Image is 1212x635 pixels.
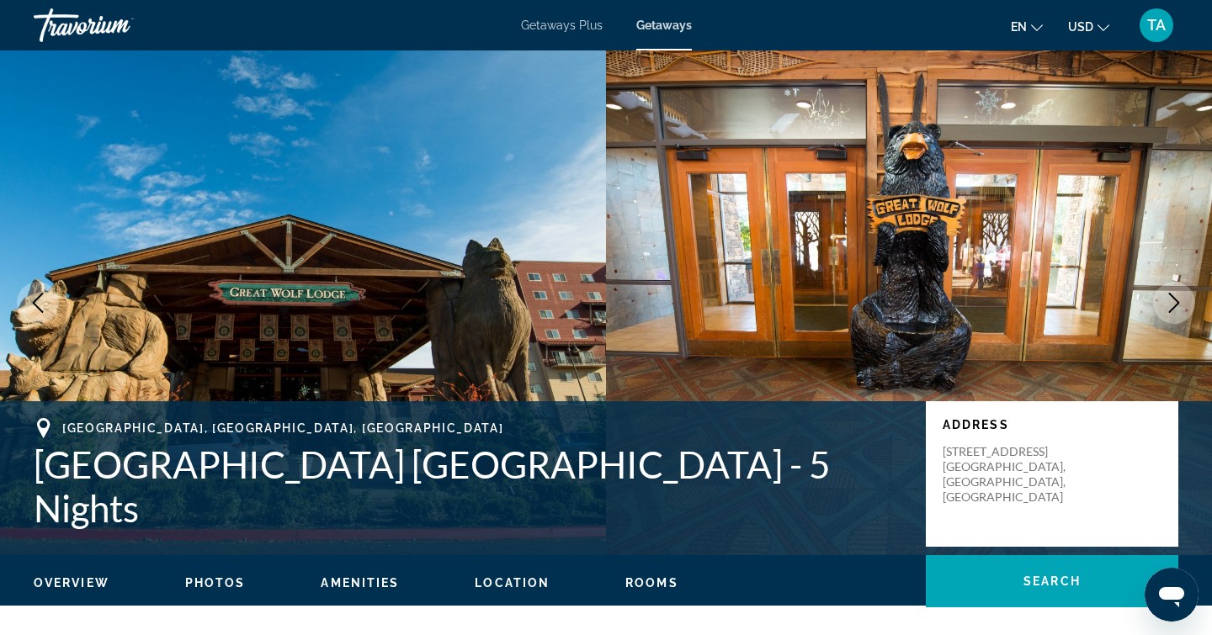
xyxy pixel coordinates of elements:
[34,575,109,590] button: Overview
[943,444,1077,505] p: [STREET_ADDRESS] [GEOGRAPHIC_DATA], [GEOGRAPHIC_DATA], [GEOGRAPHIC_DATA]
[321,576,399,590] span: Amenities
[625,576,678,590] span: Rooms
[185,576,246,590] span: Photos
[17,282,59,324] button: Previous image
[1068,20,1093,34] span: USD
[625,575,678,590] button: Rooms
[1011,14,1043,39] button: Change language
[1068,14,1109,39] button: Change currency
[943,418,1161,431] p: Address
[1011,20,1027,34] span: en
[521,19,603,32] a: Getaways Plus
[1135,8,1178,43] button: User Menu
[1023,574,1081,588] span: Search
[1145,568,1199,622] iframe: Button to launch messaging window
[34,576,109,590] span: Overview
[1147,17,1166,34] span: TA
[475,575,550,590] button: Location
[62,421,503,435] span: [GEOGRAPHIC_DATA], [GEOGRAPHIC_DATA], [GEOGRAPHIC_DATA]
[475,576,550,590] span: Location
[926,555,1178,607] button: Search
[34,3,202,47] a: Travorium
[1153,282,1195,324] button: Next image
[636,19,692,32] a: Getaways
[185,575,246,590] button: Photos
[34,442,909,530] h1: [GEOGRAPHIC_DATA] [GEOGRAPHIC_DATA] - 5 Nights
[321,575,399,590] button: Amenities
